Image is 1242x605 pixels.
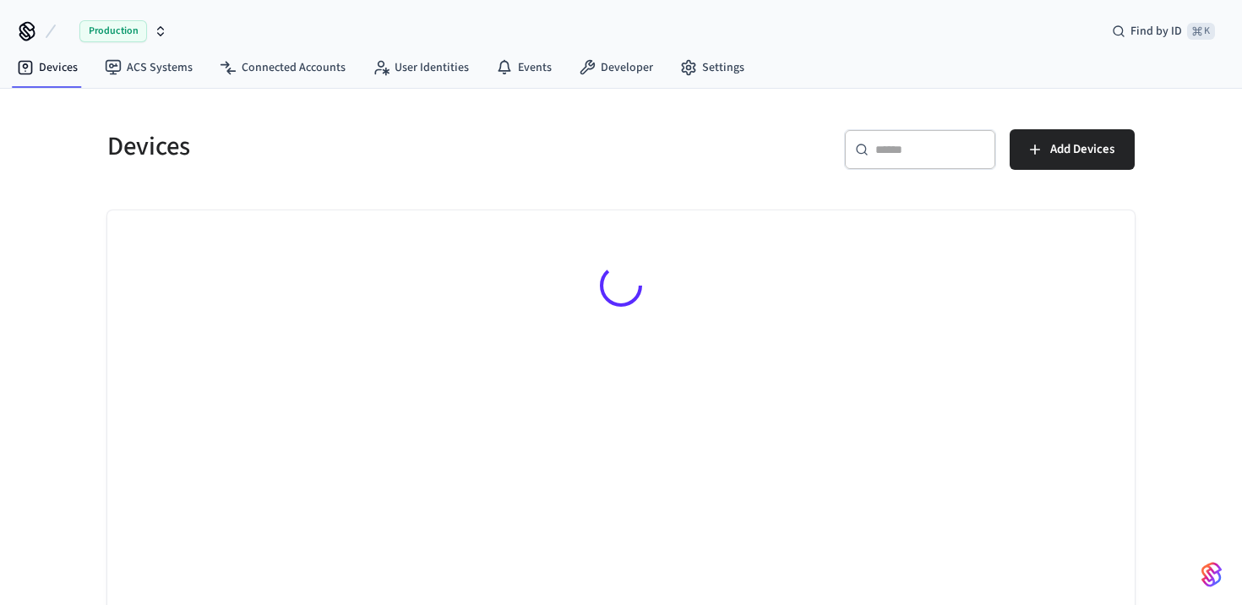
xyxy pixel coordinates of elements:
a: Events [482,52,565,83]
span: Production [79,20,147,42]
a: Connected Accounts [206,52,359,83]
span: Find by ID [1130,23,1182,40]
span: ⌘ K [1187,23,1215,40]
span: Add Devices [1050,139,1114,161]
img: SeamLogoGradient.69752ec5.svg [1201,561,1222,588]
a: Developer [565,52,667,83]
h5: Devices [107,129,611,164]
div: Find by ID⌘ K [1098,16,1228,46]
button: Add Devices [1010,129,1135,170]
a: Devices [3,52,91,83]
a: ACS Systems [91,52,206,83]
a: Settings [667,52,758,83]
a: User Identities [359,52,482,83]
